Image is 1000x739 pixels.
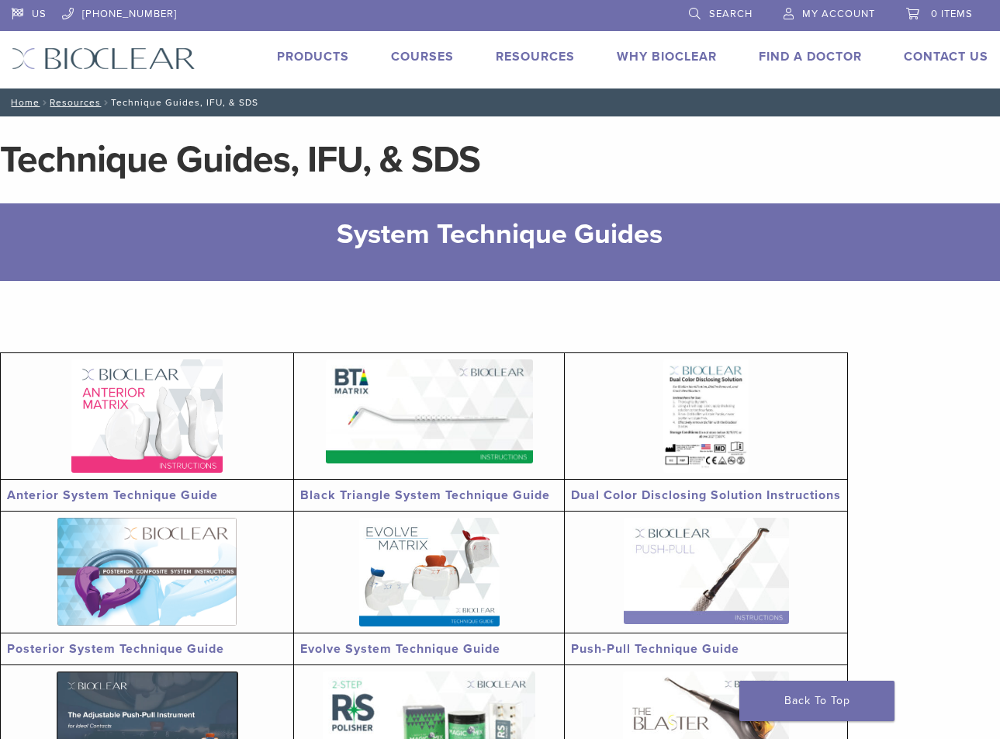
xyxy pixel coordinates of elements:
a: Why Bioclear [617,49,717,64]
a: Courses [391,49,454,64]
a: Push-Pull Technique Guide [571,641,739,657]
a: Products [277,49,349,64]
a: Resources [50,97,101,108]
h2: System Technique Guides [178,216,822,253]
a: Resources [496,49,575,64]
span: Search [709,8,753,20]
span: / [101,99,111,106]
span: My Account [802,8,875,20]
span: 0 items [931,8,973,20]
a: Posterior System Technique Guide [7,641,224,657]
a: Home [6,97,40,108]
img: Bioclear [12,47,196,70]
a: Black Triangle System Technique Guide [300,487,550,503]
a: Find A Doctor [759,49,862,64]
a: Evolve System Technique Guide [300,641,500,657]
a: Back To Top [739,681,894,721]
a: Anterior System Technique Guide [7,487,218,503]
span: / [40,99,50,106]
a: Contact Us [904,49,988,64]
a: Dual Color Disclosing Solution Instructions [571,487,841,503]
